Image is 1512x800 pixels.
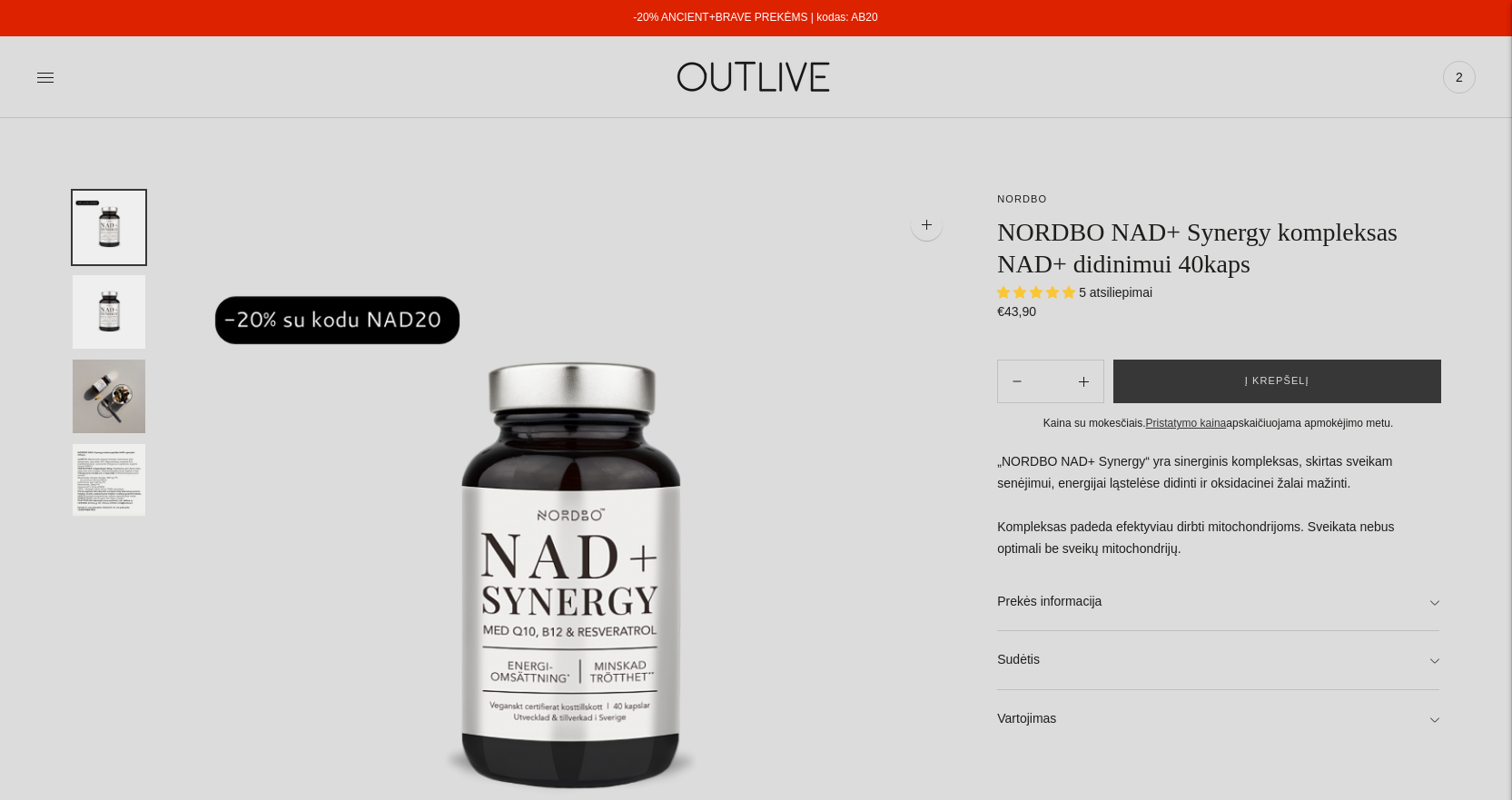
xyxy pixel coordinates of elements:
[997,690,1439,748] a: Vartojimas
[1443,57,1476,97] a: 2
[73,444,145,518] button: Translation missing: en.general.accessibility.image_thumbail
[73,275,145,349] button: Translation missing: en.general.accessibility.image_thumbail
[997,451,1439,560] p: „NORDBO NAD+ Synergy“ yra sinerginis kompleksas, skirtas sveikam senėjimui, energijai ląstelėse d...
[997,216,1439,280] h1: NORDBO NAD+ Synergy kompleksas NAD+ didinimui 40kaps
[1245,372,1309,390] span: Į krepšelį
[1113,360,1442,403] button: Į krepšelį
[1146,417,1227,430] a: Pristatymo kaina
[997,414,1439,433] div: Kaina su mokesčiais. apskaičiuojama apmokėjimo metu.
[997,285,1079,300] span: 5.00 stars
[642,45,869,108] img: OUTLIVE
[1447,64,1472,90] span: 2
[1064,360,1103,403] button: Subtract product quantity
[997,304,1036,319] span: €43,90
[998,360,1036,403] button: Add product quantity
[73,360,145,433] button: Translation missing: en.general.accessibility.image_thumbail
[73,191,145,264] button: Translation missing: en.general.accessibility.image_thumbail
[1036,369,1063,395] input: Product quantity
[633,11,877,24] a: -20% ANCIENT+BRAVE PREKĖMS | kodas: AB20
[997,631,1439,689] a: Sudėtis
[997,193,1047,204] a: NORDBO
[997,573,1439,631] a: Prekės informacija
[1079,285,1152,300] span: 5 atsiliepimai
